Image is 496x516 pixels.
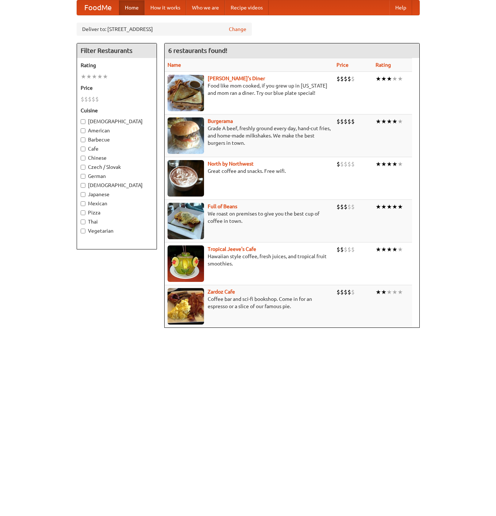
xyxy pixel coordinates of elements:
[340,160,344,168] li: $
[81,172,153,180] label: German
[351,117,355,125] li: $
[381,288,387,296] li: ★
[376,288,381,296] li: ★
[119,0,145,15] a: Home
[168,160,204,197] img: north.jpg
[337,62,349,68] a: Price
[77,0,119,15] a: FoodMe
[103,73,108,81] li: ★
[81,128,85,133] input: American
[208,118,233,124] a: Burgerama
[337,117,340,125] li: $
[392,117,397,125] li: ★
[389,0,412,15] a: Help
[397,203,403,211] li: ★
[347,75,351,83] li: $
[344,117,347,125] li: $
[81,183,85,188] input: [DEMOGRAPHIC_DATA]
[81,84,153,92] h5: Price
[168,203,204,239] img: beans.jpg
[387,75,392,83] li: ★
[97,73,103,81] li: ★
[392,245,397,253] li: ★
[351,203,355,211] li: $
[337,160,340,168] li: $
[344,288,347,296] li: $
[381,117,387,125] li: ★
[340,245,344,253] li: $
[92,73,97,81] li: ★
[392,160,397,168] li: ★
[397,117,403,125] li: ★
[81,119,85,124] input: [DEMOGRAPHIC_DATA]
[340,117,344,125] li: $
[168,295,331,310] p: Coffee bar and sci-fi bookshop. Come in for an espresso or a slice of our famous pie.
[337,75,340,83] li: $
[81,145,153,152] label: Cafe
[145,0,186,15] a: How it works
[95,95,99,103] li: $
[81,118,153,125] label: [DEMOGRAPHIC_DATA]
[337,203,340,211] li: $
[376,75,381,83] li: ★
[337,245,340,253] li: $
[344,160,347,168] li: $
[81,127,153,134] label: American
[168,288,204,325] img: zardoz.jpg
[344,245,347,253] li: $
[208,246,256,252] b: Tropical Jeeve's Cafe
[376,203,381,211] li: ★
[347,203,351,211] li: $
[387,160,392,168] li: ★
[81,62,153,69] h5: Rating
[81,163,153,171] label: Czech / Slovak
[340,203,344,211] li: $
[347,288,351,296] li: $
[81,210,85,215] input: Pizza
[81,218,153,225] label: Thai
[392,203,397,211] li: ★
[81,137,85,142] input: Barbecue
[168,75,204,111] img: sallys.jpg
[81,209,153,216] label: Pizza
[81,154,153,162] label: Chinese
[344,203,347,211] li: $
[387,245,392,253] li: ★
[208,203,237,209] a: Full of Beans
[86,73,92,81] li: ★
[186,0,225,15] a: Who we are
[81,73,86,81] li: ★
[81,165,85,170] input: Czech / Slovak
[397,288,403,296] li: ★
[81,95,84,103] li: $
[81,136,153,143] label: Barbecue
[81,220,85,224] input: Thai
[168,253,331,267] p: Hawaiian style coffee, fresh juices, and tropical fruit smoothies.
[208,75,265,81] b: [PERSON_NAME]'s Diner
[376,245,381,253] li: ★
[81,229,85,233] input: Vegetarian
[81,156,85,160] input: Chinese
[168,62,181,68] a: Name
[168,82,331,97] p: Food like mom cooked, if you grew up in [US_STATE] and mom ran a diner. Try our blue plate special!
[168,167,331,175] p: Great coffee and snacks. Free wifi.
[81,174,85,179] input: German
[168,117,204,154] img: burgerama.jpg
[376,62,391,68] a: Rating
[340,75,344,83] li: $
[387,117,392,125] li: ★
[381,75,387,83] li: ★
[77,23,252,36] div: Deliver to: [STREET_ADDRESS]
[81,200,153,207] label: Mexican
[340,288,344,296] li: $
[351,75,355,83] li: $
[208,289,235,295] a: Zardoz Cafe
[81,182,153,189] label: [DEMOGRAPHIC_DATA]
[168,210,331,225] p: We roast on premises to give you the best cup of coffee in town.
[387,203,392,211] li: ★
[208,161,254,167] a: North by Northwest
